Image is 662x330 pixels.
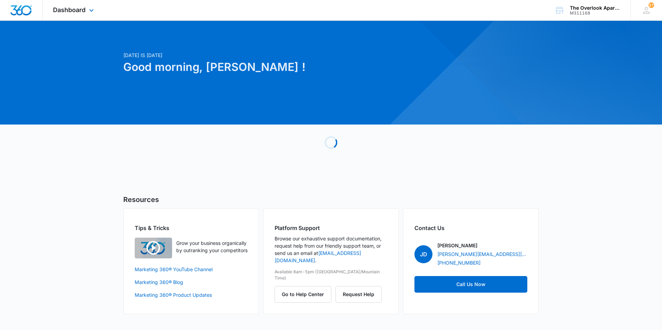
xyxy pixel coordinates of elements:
[135,224,248,232] h2: Tips & Tricks
[648,2,654,8] div: notifications count
[437,250,527,258] a: [PERSON_NAME][EMAIL_ADDRESS][PERSON_NAME][DOMAIN_NAME]
[53,6,86,13] span: Dashboard
[414,276,527,293] a: Call Us Now
[275,291,336,297] a: Go to Help Center
[648,2,654,8] span: 37
[437,242,477,249] p: [PERSON_NAME]
[336,291,382,297] a: Request Help
[275,269,387,281] p: Available 8am-5pm ([GEOGRAPHIC_DATA]/Mountain Time)
[135,291,248,299] a: Marketing 360® Product Updates
[414,245,432,263] span: JD
[414,224,527,232] h2: Contact Us
[437,259,481,266] a: [PHONE_NUMBER]
[336,286,382,303] button: Request Help
[570,5,620,11] div: account name
[275,224,387,232] h2: Platform Support
[275,286,331,303] button: Go to Help Center
[275,235,387,264] p: Browse our exhaustive support documentation, request help from our friendly support team, or send...
[135,238,172,258] img: Quick Overview Video
[123,52,397,59] p: [DATE] is [DATE]
[123,59,397,75] h1: Good morning, [PERSON_NAME] !
[176,239,248,254] p: Grow your business organically by outranking your competitors
[123,194,539,205] h5: Resources
[570,11,620,16] div: account id
[135,266,248,273] a: Marketing 360® YouTube Channel
[135,278,248,286] a: Marketing 360® Blog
